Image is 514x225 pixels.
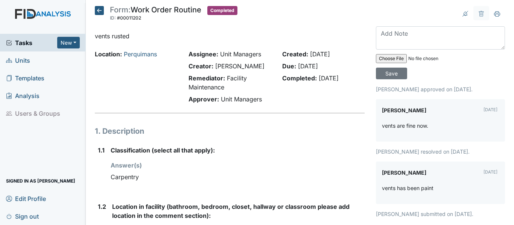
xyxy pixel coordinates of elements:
[189,50,218,58] strong: Assignee:
[95,50,122,58] strong: Location:
[382,184,433,192] p: vents has been paint
[6,210,39,222] span: Sign out
[319,74,339,82] span: [DATE]
[215,62,265,70] span: [PERSON_NAME]
[189,95,219,103] strong: Approver:
[6,193,46,204] span: Edit Profile
[95,32,365,41] p: vents rusted
[57,37,80,48] button: New
[484,107,497,112] small: [DATE]
[110,5,131,14] span: Form:
[310,50,330,58] span: [DATE]
[95,125,365,137] h1: 1. Description
[282,62,296,70] strong: Due:
[207,6,237,15] span: Completed
[117,15,141,21] span: #00011202
[111,146,215,155] label: Classification (select all that apply):
[112,202,365,220] label: Location in facility (bathroom, bedroom, closet, hallway or classroom please add location in the ...
[6,175,75,187] span: Signed in as [PERSON_NAME]
[6,54,30,66] span: Units
[98,146,105,155] label: 1.1
[221,95,262,103] span: Unit Managers
[111,170,365,184] div: Carpentry
[282,74,317,82] strong: Completed:
[382,168,426,178] label: [PERSON_NAME]
[189,62,213,70] strong: Creator:
[6,38,57,47] a: Tasks
[382,122,428,130] p: vents are fine now.
[124,50,157,58] a: Perquimans
[110,15,116,21] span: ID:
[110,6,201,23] div: Work Order Routine
[98,202,106,211] label: 1.2
[220,50,261,58] span: Unit Managers
[376,148,505,156] p: [PERSON_NAME] resolved on [DATE].
[282,50,308,58] strong: Created:
[376,85,505,93] p: [PERSON_NAME] approved on [DATE].
[6,72,44,84] span: Templates
[484,169,497,175] small: [DATE]
[298,62,318,70] span: [DATE]
[382,105,426,116] label: [PERSON_NAME]
[111,162,142,169] strong: Answer(s)
[6,90,40,101] span: Analysis
[376,68,407,79] input: Save
[376,210,505,218] p: [PERSON_NAME] submitted on [DATE].
[189,74,225,82] strong: Remediator:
